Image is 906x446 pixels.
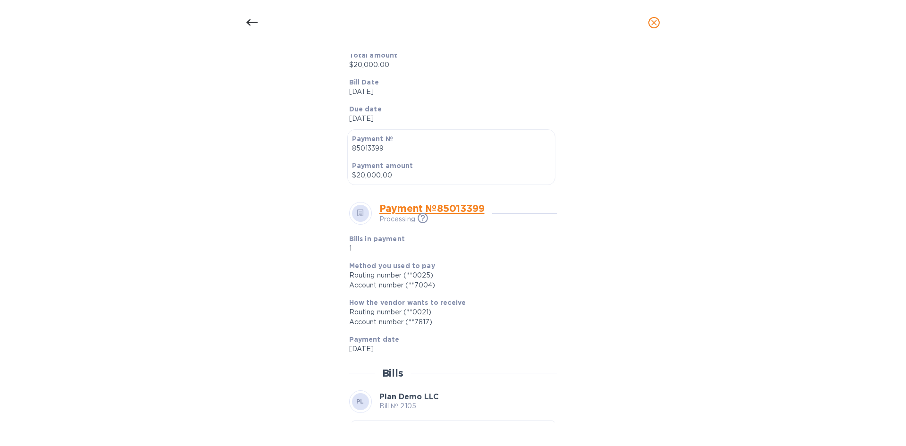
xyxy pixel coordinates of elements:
div: Account number (**7817) [349,317,550,327]
p: 85013399 [352,143,551,153]
p: Processing [379,214,415,224]
b: Total amount [349,51,398,59]
p: [DATE] [349,114,550,124]
div: Routing number (**0025) [349,270,550,280]
div: Account number (**7004) [349,280,550,290]
b: Payment date [349,336,400,343]
b: Payment amount [352,162,413,169]
div: Routing number (**0021) [349,307,550,317]
b: How the vendor wants to receive [349,299,466,306]
b: Bill Date [349,78,379,86]
p: 1 [349,244,483,253]
b: Bills in payment [349,235,405,243]
button: close [643,11,665,34]
b: Due date [349,105,382,113]
h2: Bills [382,367,403,379]
b: Plan Demo LLC [379,392,439,401]
a: Payment № 85013399 [379,202,485,214]
p: $20,000.00 [349,60,550,70]
b: Method you used to pay [349,262,435,269]
p: [DATE] [349,344,550,354]
iframe: Chat Widget [695,67,906,446]
b: Payment № [352,135,393,143]
b: PL [356,398,364,405]
p: [DATE] [349,87,550,97]
p: $20,000.00 [352,170,551,180]
p: Bill № 2105 [379,401,439,411]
